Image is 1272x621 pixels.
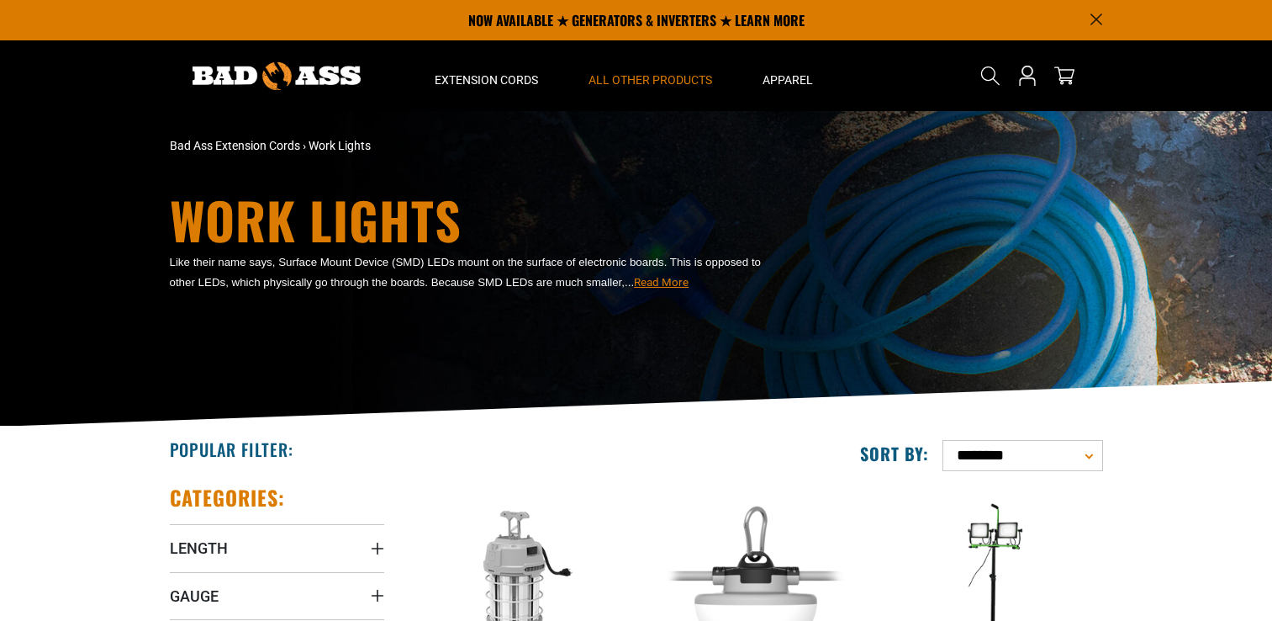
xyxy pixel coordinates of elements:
[170,438,293,460] h2: Popular Filter:
[588,72,712,88] span: All Other Products
[170,539,228,558] span: Length
[860,443,929,464] label: Sort by:
[170,139,300,152] a: Bad Ass Extension Cords
[563,40,737,111] summary: All Other Products
[170,586,219,606] span: Gauge
[634,276,689,289] span: Read More
[170,256,762,289] span: Like their name says, Surface Mount Device (SMD) LEDs mount on the surface of electronic boards. ...
[170,137,784,155] nav: breadcrumbs
[170,572,384,619] summary: Gauge
[309,139,371,152] span: Work Lights
[763,72,813,88] span: Apparel
[170,194,784,245] h1: Work Lights
[303,139,306,152] span: ›
[737,40,838,111] summary: Apparel
[193,62,361,90] img: Bad Ass Extension Cords
[170,485,286,511] h2: Categories:
[977,62,1004,89] summary: Search
[409,40,563,111] summary: Extension Cords
[435,72,538,88] span: Extension Cords
[170,524,384,571] summary: Length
